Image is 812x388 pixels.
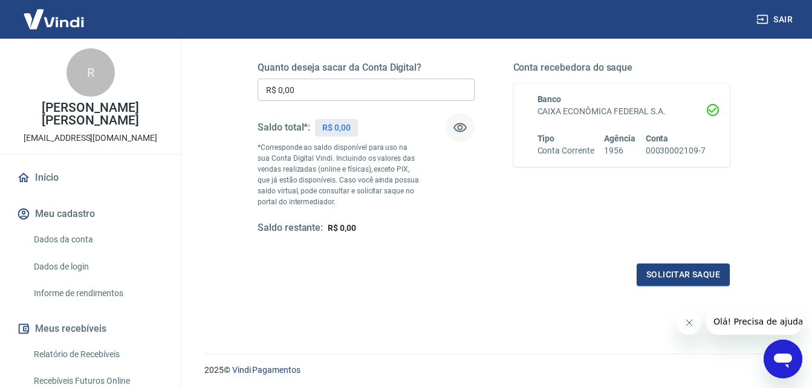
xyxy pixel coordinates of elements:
[754,8,797,31] button: Sair
[538,94,562,104] span: Banco
[10,102,171,127] p: [PERSON_NAME] [PERSON_NAME]
[24,132,157,144] p: [EMAIL_ADDRESS][DOMAIN_NAME]
[322,121,351,134] p: R$ 0,00
[706,308,802,335] iframe: Mensagem da empresa
[646,134,669,143] span: Conta
[764,340,802,378] iframe: Botão para abrir a janela de mensagens
[637,264,730,286] button: Solicitar saque
[604,144,635,157] h6: 1956
[204,364,783,377] p: 2025 ©
[7,8,102,18] span: Olá! Precisa de ajuda?
[29,227,166,252] a: Dados da conta
[258,142,420,207] p: *Corresponde ao saldo disponível para uso na sua Conta Digital Vindi. Incluindo os valores das ve...
[15,164,166,191] a: Início
[67,48,115,97] div: R
[538,134,555,143] span: Tipo
[15,1,93,37] img: Vindi
[328,223,356,233] span: R$ 0,00
[29,254,166,279] a: Dados de login
[258,121,310,134] h5: Saldo total*:
[538,144,594,157] h6: Conta Corrente
[646,144,706,157] h6: 00030002109-7
[232,365,300,375] a: Vindi Pagamentos
[29,281,166,306] a: Informe de rendimentos
[29,342,166,367] a: Relatório de Recebíveis
[15,315,166,342] button: Meus recebíveis
[258,62,475,74] h5: Quanto deseja sacar da Conta Digital?
[677,311,701,335] iframe: Fechar mensagem
[538,105,706,118] h6: CAIXA ECONÔMICA FEDERAL S.A.
[604,134,635,143] span: Agência
[513,62,730,74] h5: Conta recebedora do saque
[258,222,323,234] h5: Saldo restante:
[15,201,166,227] button: Meu cadastro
